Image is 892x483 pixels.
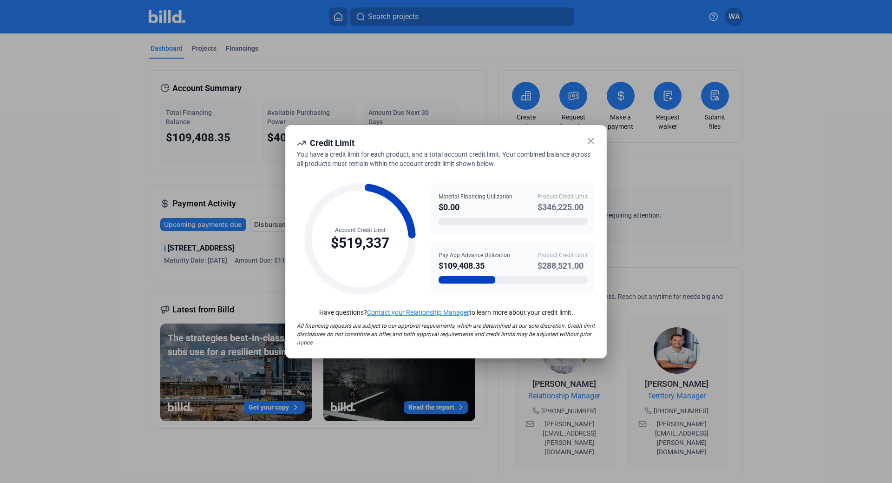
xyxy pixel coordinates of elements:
[439,251,510,259] div: Pay App Advance Utilization
[538,259,588,272] div: $288,521.00
[310,138,354,148] span: Credit Limit
[538,251,588,259] div: Product Credit Limit
[367,309,469,316] a: Contact your Relationship Manager
[538,201,588,214] div: $346,225.00
[538,192,588,201] div: Product Credit Limit
[439,192,512,201] div: Material Financing Utilization
[331,226,389,234] div: Account Credit Limit
[319,309,573,316] span: Have questions? to learn more about your credit limit.
[439,201,512,214] div: $0.00
[331,234,389,252] div: $519,337
[297,151,590,167] span: You have a credit limit for each product, and a total account credit limit. Your combined balance...
[439,259,510,272] div: $109,408.35
[297,323,595,346] span: All financing requests are subject to our approval requirements, which are determined at our sole...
